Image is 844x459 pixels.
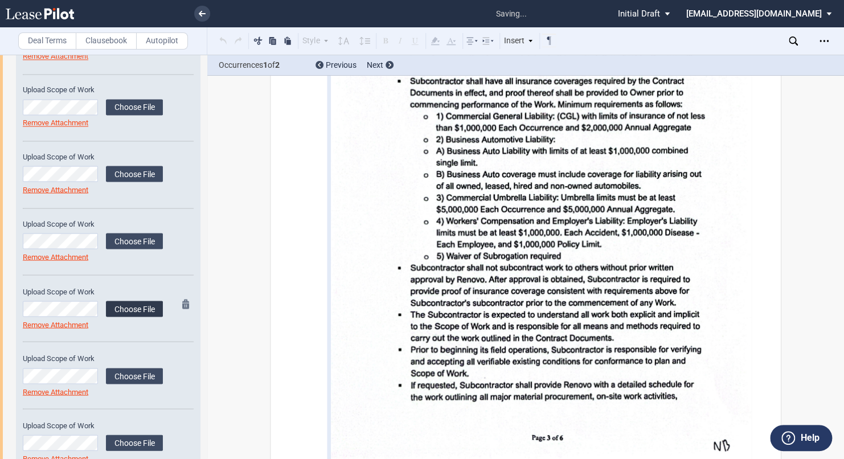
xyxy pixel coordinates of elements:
[770,425,832,451] button: Help
[815,32,833,50] div: Open Lease options menu
[136,32,188,50] label: Autopilot
[23,185,88,194] a: Remove Attachment
[18,32,76,50] label: Deal Terms
[23,85,163,95] label: Upload Scope of Work
[502,34,535,48] div: Insert
[367,60,383,69] span: Next
[367,60,394,71] div: Next
[106,435,163,450] label: Choose File
[23,420,163,431] label: Upload Scope of Work
[76,32,137,50] label: Clausebook
[266,34,280,47] button: Copy
[490,2,532,26] span: saving...
[23,52,88,60] a: Remove Attachment
[23,151,163,162] label: Upload Scope of Work
[106,166,163,182] label: Choose File
[326,60,357,69] span: Previous
[23,320,88,329] a: Remove Attachment
[263,60,268,69] b: 1
[23,387,88,396] a: Remove Attachment
[106,233,163,249] label: Choose File
[23,286,163,297] label: Upload Scope of Work
[275,60,280,69] b: 2
[106,99,163,115] label: Choose File
[281,34,294,47] button: Paste
[106,301,163,317] label: Choose File
[251,34,265,47] button: Cut
[23,353,163,363] label: Upload Scope of Work
[618,9,660,19] span: Initial Draft
[219,59,307,71] span: Occurrences of
[106,368,163,384] label: Choose File
[23,118,88,127] a: Remove Attachment
[542,34,556,47] button: Toggle Control Characters
[23,252,88,261] a: Remove Attachment
[23,219,163,229] label: Upload Scope of Work
[316,60,357,71] div: Previous
[800,431,819,445] label: Help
